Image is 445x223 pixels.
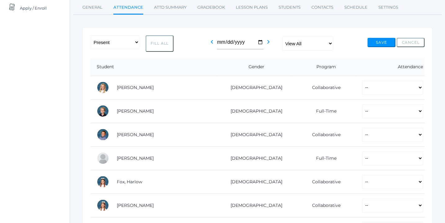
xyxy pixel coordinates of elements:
a: Settings [378,1,398,14]
div: Violet Fox [97,199,109,212]
td: Collaborative [292,123,356,146]
a: Attendance [113,1,143,15]
td: Collaborative [292,170,356,194]
td: [DEMOGRAPHIC_DATA] [217,194,292,217]
a: [PERSON_NAME] [117,108,154,114]
td: [DEMOGRAPHIC_DATA] [217,76,292,99]
td: Collaborative [292,194,356,217]
td: Full-Time [292,146,356,170]
div: Harlow Fox [97,176,109,188]
button: Fill All [146,35,174,52]
a: General [82,1,103,14]
a: Contacts [311,1,333,14]
td: [DEMOGRAPHIC_DATA] [217,99,292,123]
a: Fox, Harlow [117,179,142,185]
a: Attd Summary [154,1,187,14]
a: Lesson Plans [236,1,268,14]
button: Cancel [397,38,425,47]
a: [PERSON_NAME] [117,203,154,208]
i: chevron_right [265,38,272,46]
i: chevron_left [208,38,216,46]
div: Isaiah Bell [97,105,109,117]
a: chevron_left [208,41,216,47]
a: Students [279,1,301,14]
td: Full-Time [292,99,356,123]
a: Gradebook [197,1,225,14]
a: chevron_right [265,41,272,47]
td: [DEMOGRAPHIC_DATA] [217,146,292,170]
button: Save [368,38,395,47]
a: [PERSON_NAME] [117,132,154,137]
td: Collaborative [292,76,356,99]
th: Student [90,58,217,76]
div: Bennett Burgh [97,128,109,141]
th: Attendance [356,58,425,76]
div: Ezekiel Dinwiddie [97,152,109,164]
div: Sadie Armstrong [97,81,109,94]
a: [PERSON_NAME] [117,85,154,90]
th: Program [292,58,356,76]
span: Apply / Enroll [20,2,47,14]
a: [PERSON_NAME] [117,155,154,161]
td: [DEMOGRAPHIC_DATA] [217,123,292,146]
th: Gender [217,58,292,76]
td: [DEMOGRAPHIC_DATA] [217,170,292,194]
a: Schedule [344,1,368,14]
